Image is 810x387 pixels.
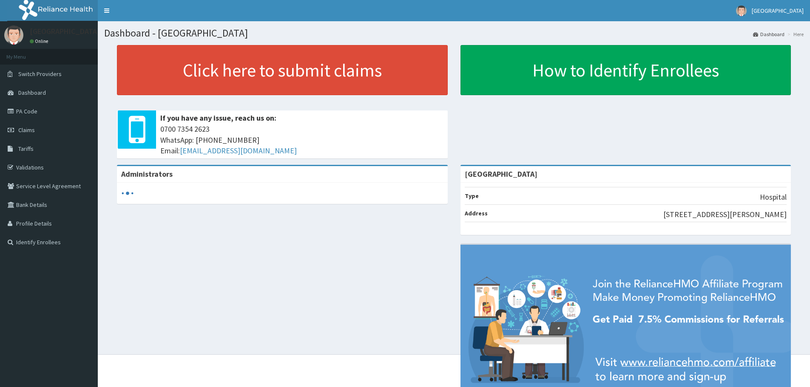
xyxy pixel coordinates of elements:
[753,31,784,38] a: Dashboard
[663,209,787,220] p: [STREET_ADDRESS][PERSON_NAME]
[785,31,804,38] li: Here
[180,146,297,155] a: [EMAIL_ADDRESS][DOMAIN_NAME]
[121,169,173,179] b: Administrators
[18,145,34,153] span: Tariffs
[18,70,62,78] span: Switch Providers
[752,7,804,14] span: [GEOGRAPHIC_DATA]
[30,38,50,44] a: Online
[121,187,134,200] svg: audio-loading
[460,45,791,95] a: How to Identify Enrollees
[465,169,537,179] strong: [GEOGRAPHIC_DATA]
[760,192,787,203] p: Hospital
[30,28,100,35] p: [GEOGRAPHIC_DATA]
[465,209,488,217] b: Address
[160,113,276,123] b: If you have any issue, reach us on:
[117,45,448,95] a: Click here to submit claims
[18,89,46,96] span: Dashboard
[736,6,747,16] img: User Image
[465,192,479,200] b: Type
[18,126,35,134] span: Claims
[160,124,443,156] span: 0700 7354 2623 WhatsApp: [PHONE_NUMBER] Email:
[4,25,23,45] img: User Image
[104,28,804,39] h1: Dashboard - [GEOGRAPHIC_DATA]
